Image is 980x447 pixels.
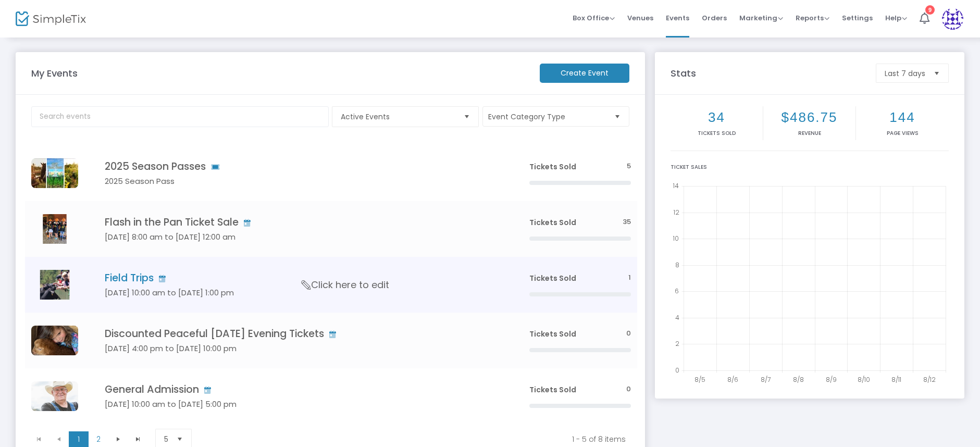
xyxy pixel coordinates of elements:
[31,158,78,188] img: CornMaze620x350.jpg
[885,68,925,79] span: Last 7 days
[842,5,873,31] span: Settings
[673,181,679,190] text: 14
[31,270,78,300] img: 638901755519864258z2gqjxfb.png
[128,431,148,447] span: Go to the last page
[482,106,629,127] button: Event Category Type
[540,64,629,83] m-button: Create Event
[673,109,761,126] h2: 34
[626,329,631,339] span: 0
[69,431,89,447] span: Page 1
[673,207,679,216] text: 12
[673,129,761,137] p: Tickets sold
[923,375,936,384] text: 8/12
[826,375,837,384] text: 8/9
[529,273,576,283] span: Tickets Sold
[727,375,738,384] text: 8/6
[105,160,498,172] h4: 2025 Season Passes
[31,106,329,127] input: Search events
[108,431,128,447] span: Go to the next page
[858,375,870,384] text: 8/10
[164,434,168,444] span: 5
[858,129,947,137] p: Page Views
[134,435,142,443] span: Go to the last page
[105,344,498,353] h5: [DATE] 4:00 pm to [DATE] 10:00 pm
[694,375,705,384] text: 8/5
[627,5,653,31] span: Venues
[89,431,108,447] span: Page 2
[858,109,947,126] h2: 144
[105,383,498,395] h4: General Admission
[529,384,576,395] span: Tickets Sold
[105,288,498,297] h5: [DATE] 10:00 am to [DATE] 1:00 pm
[302,278,389,292] span: Click here to edit
[675,287,679,295] text: 6
[673,234,679,243] text: 10
[529,329,576,339] span: Tickets Sold
[666,5,689,31] span: Events
[573,13,615,23] span: Box Office
[529,217,576,228] span: Tickets Sold
[31,326,78,355] img: Screenshot2025-08-07at4.13.42PM.png
[675,366,679,375] text: 0
[25,145,637,424] div: Data table
[671,163,949,171] div: Ticket Sales
[105,400,498,409] h5: [DATE] 10:00 am to [DATE] 5:00 pm
[675,260,679,269] text: 8
[105,216,498,228] h4: Flash in the Pan Ticket Sale
[885,13,907,23] span: Help
[105,328,498,340] h4: Discounted Peaceful [DATE] Evening Tickets
[623,217,631,227] span: 35
[675,339,679,348] text: 2
[529,162,576,172] span: Tickets Sold
[628,273,631,283] span: 1
[739,13,783,23] span: Marketing
[891,375,901,384] text: 8/11
[114,435,122,443] span: Go to the next page
[761,375,771,384] text: 8/7
[675,313,679,322] text: 4
[765,109,853,126] h2: $486.75
[929,64,944,82] button: Select
[626,384,631,394] span: 0
[702,5,727,31] span: Orders
[765,129,853,137] p: Revenue
[210,434,626,444] kendo-pager-info: 1 - 5 of 8 items
[105,232,498,242] h5: [DATE] 8:00 am to [DATE] 12:00 am
[796,13,829,23] span: Reports
[31,214,78,244] img: ScreenShot2021-09-08at9.54.38PM.png
[31,381,78,411] img: Screenshot2025-08-06at1.28.11PM.png
[925,5,935,15] div: 9
[627,162,631,171] span: 5
[26,66,535,80] m-panel-title: My Events
[341,111,455,122] span: Active Events
[105,177,498,186] h5: 2025 Season Pass
[665,66,871,80] m-panel-title: Stats
[460,107,474,127] button: Select
[793,375,804,384] text: 8/8
[105,272,498,284] h4: Field Trips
